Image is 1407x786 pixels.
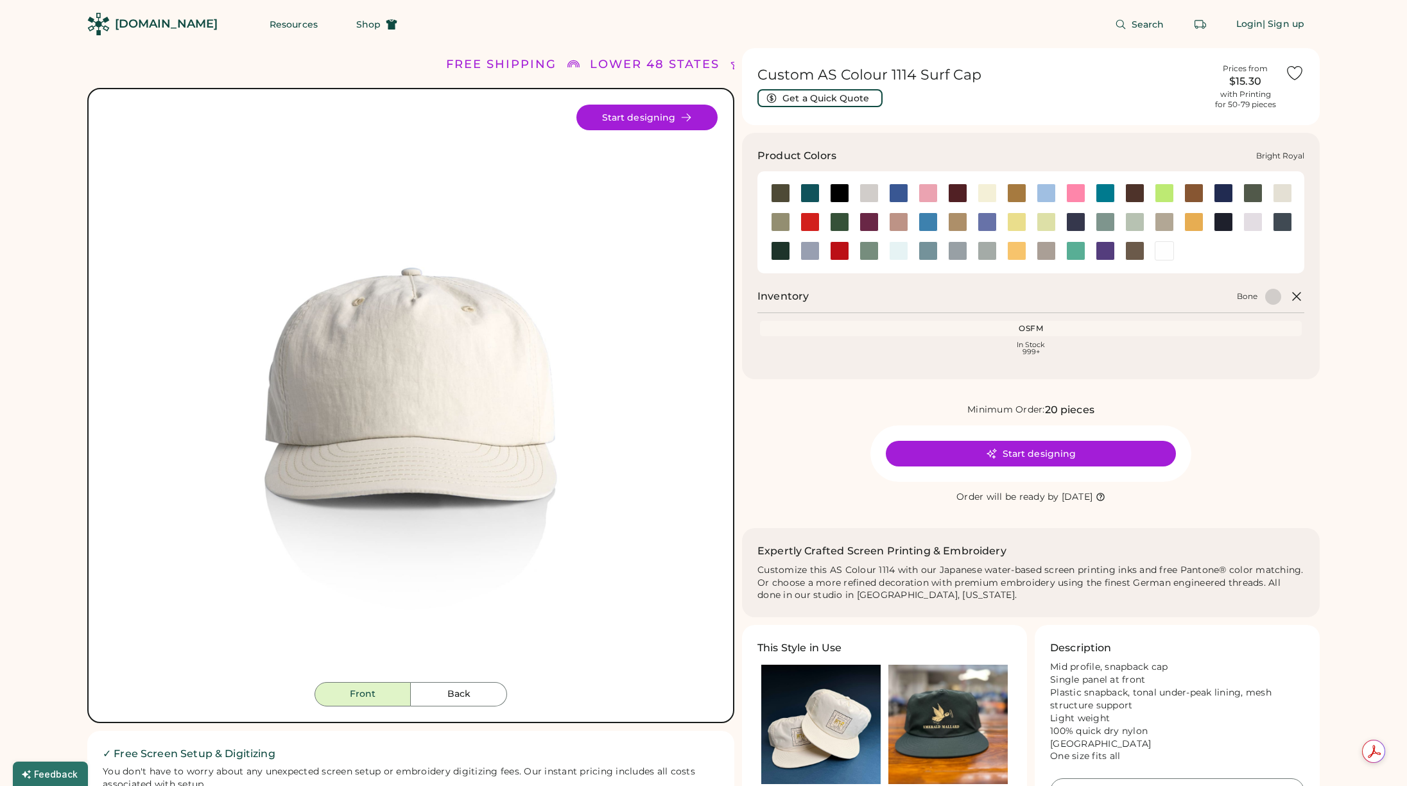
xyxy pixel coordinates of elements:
div: LOWER 48 STATES [590,56,720,73]
h1: Custom AS Colour 1114 Surf Cap [757,66,1205,84]
button: Front [315,682,411,706]
div: Bright Royal [1256,151,1304,161]
div: Order will be ready by [956,491,1059,504]
button: Start designing [886,441,1176,466]
div: Login [1236,18,1263,31]
h2: ✓ Free Screen Setup & Digitizing [103,746,719,762]
div: $15.30 [1213,74,1277,89]
button: Back [411,682,507,706]
h3: Product Colors [757,148,836,164]
button: Retrieve an order [1187,12,1213,37]
div: Minimum Order: [967,404,1045,416]
button: Shop [341,12,413,37]
div: [DOMAIN_NAME] [115,16,218,32]
div: Prices from [1223,64,1268,74]
img: Ecru color hat with logo printed on a blue background [761,665,881,784]
img: Rendered Logo - Screens [87,13,110,35]
div: Mid profile, snapback cap Single panel at front Plastic snapback, tonal under-peak lining, mesh s... [1050,661,1304,763]
div: Bone [1237,291,1257,302]
div: Customize this AS Colour 1114 with our Japanese water-based screen printing inks and free Pantone... [757,564,1304,602]
h2: Inventory [757,289,809,304]
div: FREE SHIPPING [446,56,557,73]
h2: Expertly Crafted Screen Printing & Embroidery [757,543,1006,559]
div: OSFM [763,323,1299,334]
h3: This Style in Use [757,640,842,656]
div: 20 pieces [1045,402,1094,418]
button: Get a Quick Quote [757,89,883,107]
span: Search [1132,20,1164,29]
img: 1114 - Bone Front Image [122,105,700,682]
div: with Printing for 50-79 pieces [1215,89,1276,110]
button: Resources [254,12,333,37]
button: Start designing [576,105,718,130]
div: In Stock 999+ [763,341,1299,355]
button: Search [1100,12,1180,37]
h3: Description [1050,640,1112,656]
div: | Sign up [1263,18,1304,31]
span: Shop [356,20,381,29]
div: [DATE] [1062,491,1093,504]
div: 1114 Style Image [122,105,700,682]
img: Olive Green AS Colour 1114 Surf Hat printed with an image of a mallard holding a baguette in its ... [888,665,1008,784]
